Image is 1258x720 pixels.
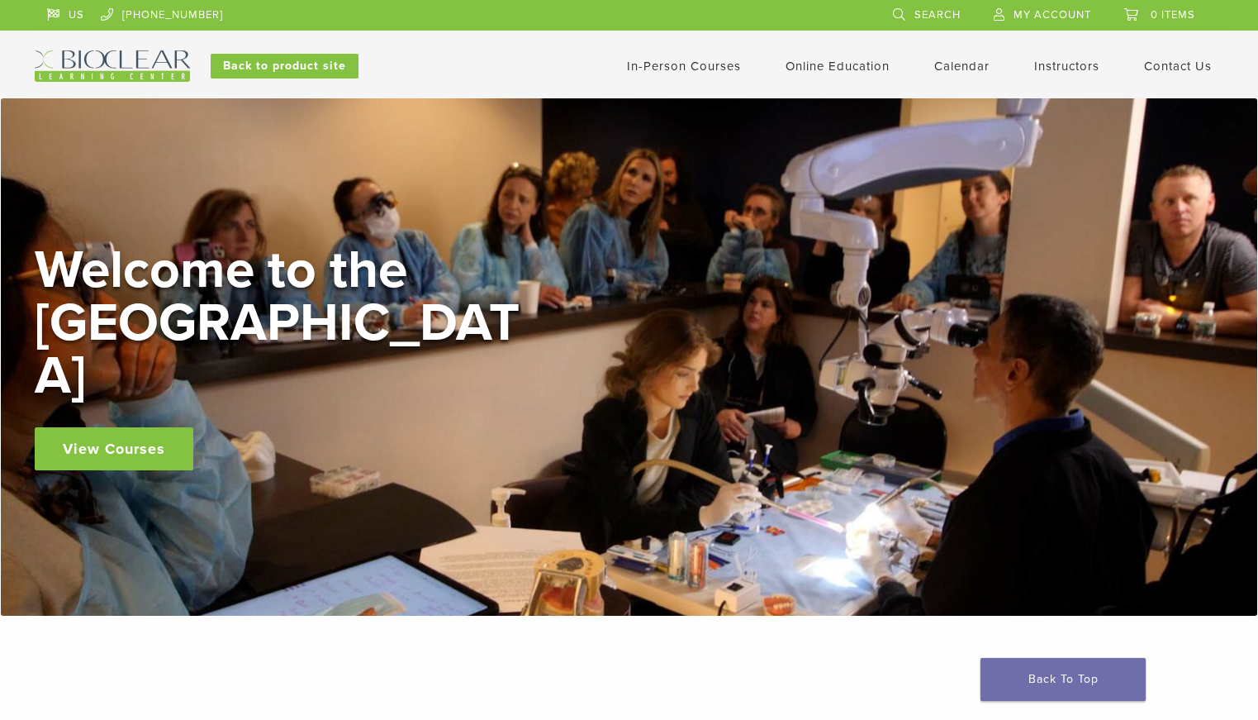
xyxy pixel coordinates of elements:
[1151,8,1195,21] span: 0 items
[1014,8,1091,21] span: My Account
[35,50,190,82] img: Bioclear
[1034,59,1099,74] a: Instructors
[786,59,890,74] a: Online Education
[980,658,1146,701] a: Back To Top
[914,8,961,21] span: Search
[934,59,990,74] a: Calendar
[627,59,741,74] a: In-Person Courses
[211,54,358,79] a: Back to product site
[35,244,530,403] h2: Welcome to the [GEOGRAPHIC_DATA]
[35,427,193,470] a: View Courses
[1144,59,1212,74] a: Contact Us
